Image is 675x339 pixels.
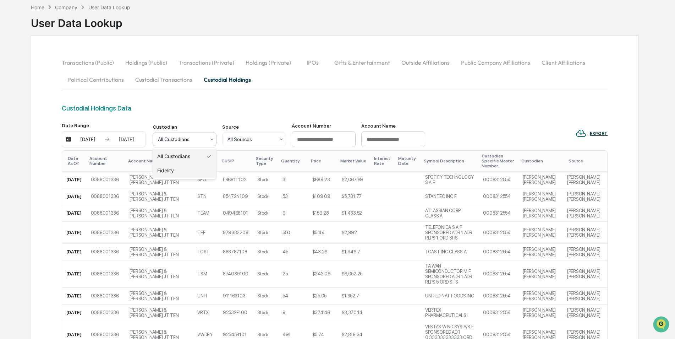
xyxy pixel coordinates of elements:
[398,156,418,166] div: Maturity Date
[421,305,479,321] td: VERTEX PHARMACEUTICALS I
[479,222,518,244] td: 0008312554
[87,172,125,188] td: 0088001336
[125,288,193,305] td: [PERSON_NAME] & [PERSON_NAME] JT TEN
[479,188,518,205] td: 0008312554
[193,260,219,288] td: TSM
[292,123,356,129] div: Account Number
[311,158,335,163] div: Price
[87,188,125,205] td: 0088001336
[518,222,563,244] td: [PERSON_NAME] [PERSON_NAME]
[193,205,219,222] td: TEAM
[31,11,130,29] div: User Data Lookup
[125,205,193,222] td: [PERSON_NAME] & [PERSON_NAME] JT TEN
[563,305,607,321] td: [PERSON_NAME] [PERSON_NAME]
[62,54,608,88] div: secondary tabs example
[87,305,125,321] td: 0088001336
[219,222,253,244] td: 879382208
[219,205,253,222] td: 049468101
[563,172,607,188] td: [PERSON_NAME] [PERSON_NAME]
[153,163,216,178] div: Fidelity
[308,260,337,288] td: $242.09
[153,149,216,163] div: All Custodians
[71,120,86,126] span: Pylon
[240,54,297,71] button: Holdings (Private)
[87,205,125,222] td: 0088001336
[219,172,253,188] td: L8681T102
[125,172,193,188] td: [PERSON_NAME] & [PERSON_NAME] JT TEN
[62,260,87,288] td: [DATE]
[120,54,173,71] button: Holdings (Public)
[278,260,308,288] td: 25
[536,54,591,71] button: Client Affiliations
[198,71,257,88] button: Custodial Holdings
[421,172,479,188] td: SPOTIFY TECHNOLOGY S A F
[253,222,278,244] td: Stock
[455,54,536,71] button: Public Company Affiliations
[153,124,216,130] div: Custodian
[7,15,129,26] p: How can we help?
[51,90,57,96] div: 🗄️
[308,222,337,244] td: $5.44
[278,188,308,205] td: 53
[62,288,87,305] td: [DATE]
[62,54,120,71] button: Transactions (Public)
[7,90,13,96] div: 🖐️
[518,205,563,222] td: [PERSON_NAME] [PERSON_NAME]
[518,244,563,260] td: [PERSON_NAME] [PERSON_NAME]
[278,244,308,260] td: 45
[253,260,278,288] td: Stock
[563,205,607,222] td: [PERSON_NAME] [PERSON_NAME]
[193,172,219,188] td: SPOT
[222,124,286,130] div: Source
[219,188,253,205] td: 85472N109
[590,131,608,136] div: EXPORT
[278,205,308,222] td: 9
[518,172,563,188] td: [PERSON_NAME] [PERSON_NAME]
[125,188,193,205] td: [PERSON_NAME] & [PERSON_NAME] JT TEN
[479,288,518,305] td: 0008312554
[337,244,371,260] td: $1,946.7
[24,54,116,61] div: Start new chat
[14,103,45,110] span: Data Lookup
[329,54,396,71] button: Gifts & Entertainment
[193,222,219,244] td: TEF
[66,136,71,142] img: calendar
[563,244,607,260] td: [PERSON_NAME] [PERSON_NAME]
[18,32,117,40] input: Clear
[221,158,251,163] div: CUSIP
[88,4,130,10] div: User Data Lookup
[308,305,337,321] td: $374.46
[421,260,479,288] td: TAIWAN SEMICONDUCTOR M F SPONSORED ADR 1 ADR REPS 5 ORD SHS
[193,188,219,205] td: STN
[7,104,13,109] div: 🔎
[219,244,253,260] td: 888787108
[421,188,479,205] td: STANTEC INC F
[518,305,563,321] td: [PERSON_NAME] [PERSON_NAME]
[396,54,455,71] button: Outside Affiliations
[111,136,142,142] div: [DATE]
[479,172,518,188] td: 0008312554
[278,305,308,321] td: 9
[563,188,607,205] td: [PERSON_NAME] [PERSON_NAME]
[104,136,110,142] img: arrow right
[62,244,87,260] td: [DATE]
[479,305,518,321] td: 0008312554
[281,158,305,163] div: Quantity
[50,120,86,126] a: Powered byPylon
[421,205,479,222] td: ATLASSIAN CORP CLASS A
[68,156,84,166] div: Data As Of
[125,260,193,288] td: [PERSON_NAME] & [PERSON_NAME] JT TEN
[7,54,20,67] img: 1746055101610-c473b297-6a78-478c-a979-82029cc54cd1
[374,156,393,166] div: Interest Rate
[193,305,219,321] td: VRTX
[62,71,130,88] button: Political Contributions
[421,244,479,260] td: TOAST INC CLASS A
[337,305,371,321] td: $3,370.14
[563,260,607,288] td: [PERSON_NAME] [PERSON_NAME]
[518,188,563,205] td: [PERSON_NAME] [PERSON_NAME]
[173,54,240,71] button: Transactions (Private)
[62,222,87,244] td: [DATE]
[278,288,308,305] td: 54
[219,260,253,288] td: 874039100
